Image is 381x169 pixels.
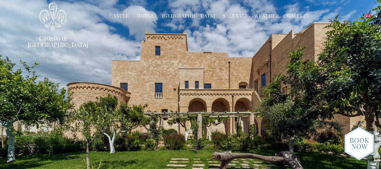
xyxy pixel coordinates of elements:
img: English [365,14,371,18]
a: Gallery [287,13,309,20]
a: Castello di [GEOGRAPHIC_DATA] [28,35,78,48]
a: [GEOGRAPHIC_DATA] [162,13,215,20]
img: Castello di Ugento [39,3,66,31]
a: Salento [223,13,246,20]
a: Hotel [137,13,154,20]
a: Weather [254,13,279,20]
a: Castle [110,13,129,20]
img: new-booknow.png [344,126,374,161]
